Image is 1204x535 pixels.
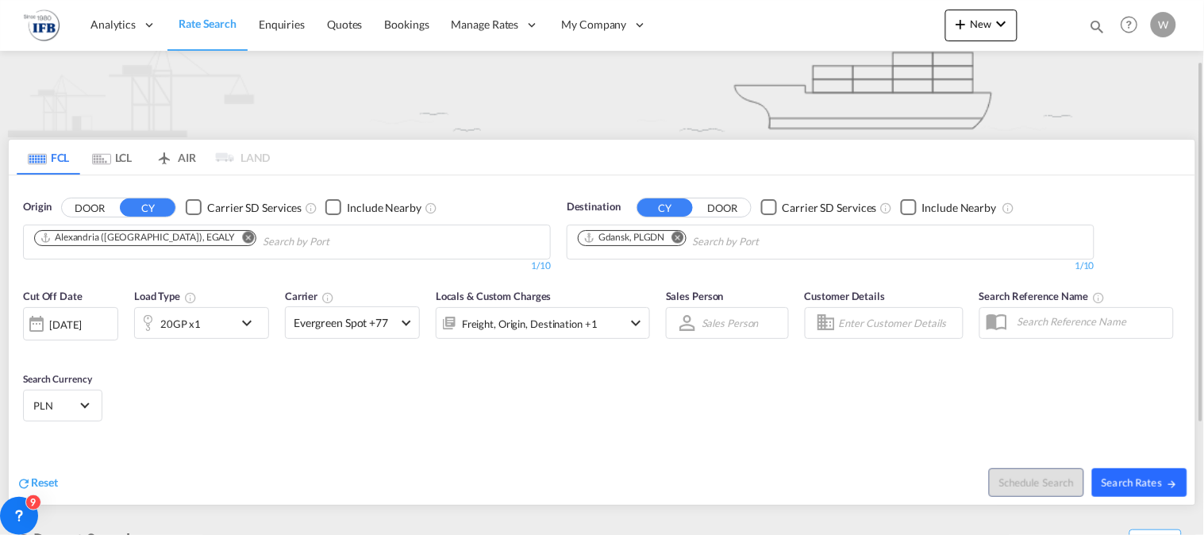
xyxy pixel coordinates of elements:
[17,476,31,491] md-icon: icon-refresh
[1089,17,1106,41] div: icon-magnify
[321,291,334,304] md-icon: The selected Trucker/Carrierwill be displayed in the rate results If the rates are from another f...
[207,200,302,216] div: Carrier SD Services
[285,290,334,302] span: Carrier
[425,202,437,214] md-icon: Unchecked: Ignores neighbouring ports when fetching rates.Checked : Includes neighbouring ports w...
[695,198,751,217] button: DOOR
[1151,12,1176,37] div: W
[979,290,1106,302] span: Search Reference Name
[562,17,627,33] span: My Company
[1010,310,1173,333] input: Search Reference Name
[880,202,893,214] md-icon: Unchecked: Search for CY (Container Yard) services for all selected carriers.Checked : Search for...
[259,17,305,31] span: Enquiries
[992,14,1011,33] md-icon: icon-chevron-down
[237,314,264,333] md-icon: icon-chevron-down
[1093,291,1106,304] md-icon: Your search will be saved by the below given name
[1116,11,1151,40] div: Help
[232,231,256,247] button: Remove
[700,312,760,335] md-select: Sales Person
[666,290,724,302] span: Sales Person
[80,140,144,175] md-tab-item: LCL
[120,198,175,217] button: CY
[1167,479,1178,490] md-icon: icon-arrow-right
[989,468,1084,497] button: Note: By default Schedule search will only considerorigin ports, destination ports and cut off da...
[32,225,420,255] md-chips-wrap: Chips container. Use arrow keys to select chips.
[567,199,621,215] span: Destination
[436,290,552,302] span: Locals & Custom Charges
[23,373,92,385] span: Search Currency
[761,199,877,216] md-checkbox: Checkbox No Ink
[347,200,421,216] div: Include Nearby
[263,229,414,255] input: Chips input.
[24,7,60,43] img: 2b726980256c11eeaa87296e05903fd5.png
[179,17,237,30] span: Rate Search
[90,17,136,33] span: Analytics
[626,314,645,333] md-icon: icon-chevron-down
[462,313,598,335] div: Freight Origin Destination Factory Stuffing
[575,225,850,255] md-chips-wrap: Chips container. Use arrow keys to select chips.
[134,307,269,339] div: 20GP x1icon-chevron-down
[922,200,997,216] div: Include Nearby
[452,17,519,33] span: Manage Rates
[186,199,302,216] md-checkbox: Checkbox No Ink
[952,17,1011,30] span: New
[839,311,958,335] input: Enter Customer Details
[901,199,997,216] md-checkbox: Checkbox No Ink
[1116,11,1143,38] span: Help
[662,231,686,247] button: Remove
[1102,476,1178,489] span: Search Rates
[49,318,82,332] div: [DATE]
[583,231,665,244] div: Gdansk, PLGDN
[385,17,429,31] span: Bookings
[327,17,362,31] span: Quotes
[637,198,693,217] button: CY
[952,14,971,33] md-icon: icon-plus 400-fg
[160,313,201,335] div: 20GP x1
[17,140,80,175] md-tab-item: FCL
[945,10,1017,41] button: icon-plus 400-fgNewicon-chevron-down
[40,231,235,244] div: Alexandria (El Iskandariya), EGALY
[567,260,1094,273] div: 1/10
[23,199,52,215] span: Origin
[305,202,317,214] md-icon: Unchecked: Search for CY (Container Yard) services for all selected carriers.Checked : Search for...
[436,307,650,339] div: Freight Origin Destination Factory Stuffingicon-chevron-down
[805,290,885,302] span: Customer Details
[294,315,397,331] span: Evergreen Spot +77
[17,140,271,175] md-pagination-wrapper: Use the left and right arrow keys to navigate between tabs
[134,290,197,302] span: Load Type
[583,231,668,244] div: Press delete to remove this chip.
[1092,468,1187,497] button: Search Ratesicon-arrow-right
[325,199,421,216] md-checkbox: Checkbox No Ink
[693,229,844,255] input: Chips input.
[783,200,877,216] div: Carrier SD Services
[1089,17,1106,35] md-icon: icon-magnify
[17,475,58,492] div: icon-refreshReset
[23,290,83,302] span: Cut Off Date
[33,398,78,413] span: PLN
[144,140,207,175] md-tab-item: AIR
[31,475,58,489] span: Reset
[32,394,94,417] md-select: Select Currency: zł PLNPoland Zloty
[23,339,35,360] md-datepicker: Select
[184,291,197,304] md-icon: icon-information-outline
[9,175,1195,505] div: OriginDOOR CY Checkbox No InkUnchecked: Search for CY (Container Yard) services for all selected ...
[1002,202,1014,214] md-icon: Unchecked: Ignores neighbouring ports when fetching rates.Checked : Includes neighbouring ports w...
[155,148,174,160] md-icon: icon-airplane
[62,198,117,217] button: DOOR
[23,260,551,273] div: 1/10
[23,307,118,341] div: [DATE]
[40,231,238,244] div: Press delete to remove this chip.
